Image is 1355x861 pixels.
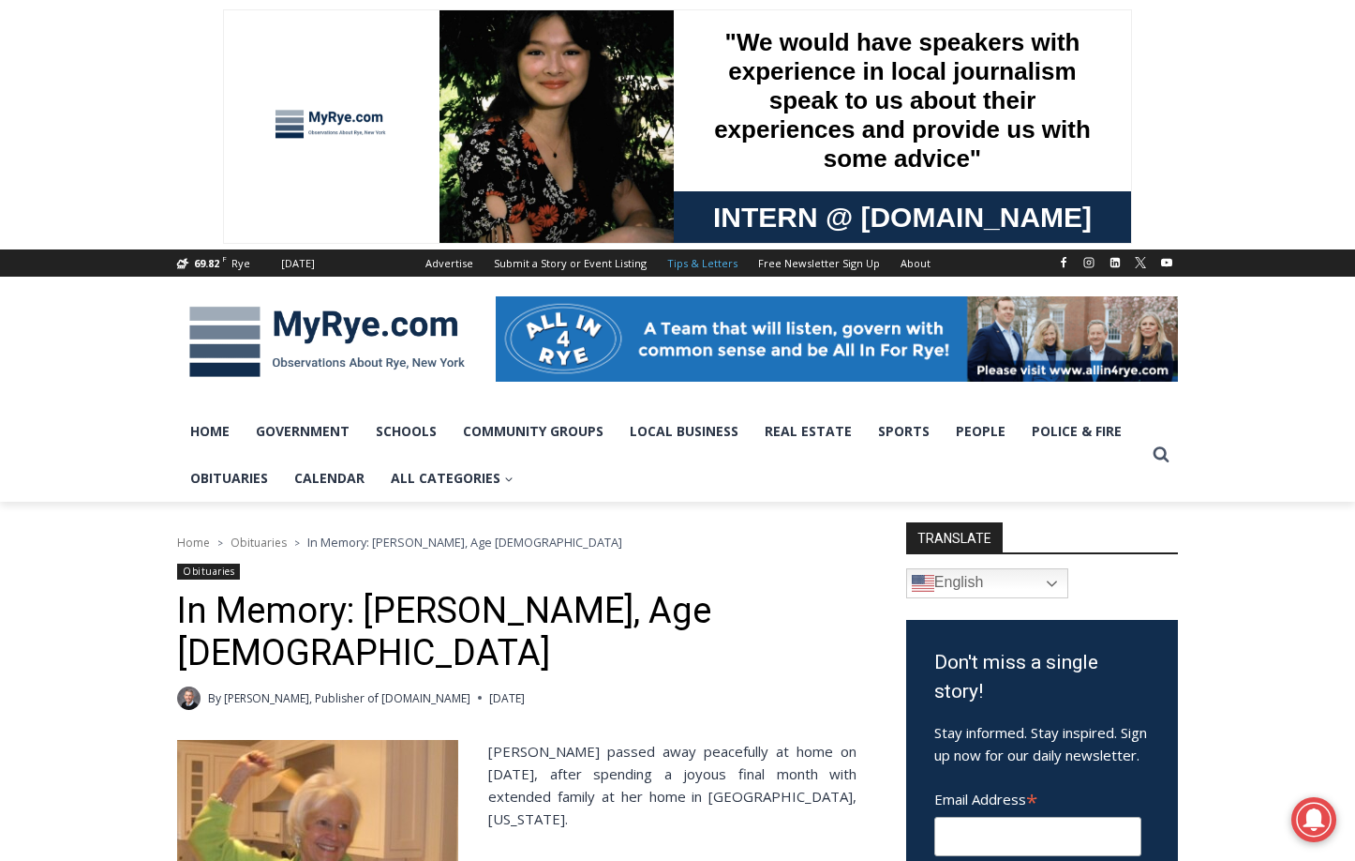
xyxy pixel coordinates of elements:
a: X [1129,251,1152,274]
a: Community Groups [450,408,617,455]
a: Home [177,535,210,551]
div: "[PERSON_NAME]'s draw is the fine variety of pristine raw fish kept on hand" [192,117,266,224]
h3: Don't miss a single story! [934,648,1150,707]
label: Email Address [934,780,1141,814]
a: Obituaries [177,564,240,580]
span: 69.82 [194,256,219,270]
a: Submit a Story or Event Listing [484,249,657,277]
a: Real Estate [752,408,865,455]
a: English [906,568,1068,598]
span: F [222,253,227,264]
a: Government [243,408,363,455]
a: Instagram [1078,251,1100,274]
a: Tips & Letters [657,249,748,277]
p: [PERSON_NAME] passed away peacefully at home on [DATE], after spending a joyous final month with ... [177,740,856,830]
a: Intern @ [DOMAIN_NAME] [451,182,908,234]
div: [DATE] [281,255,315,272]
a: Sports [865,408,943,455]
time: [DATE] [489,689,525,707]
a: Calendar [281,455,378,502]
span: Open Tues. - Sun. [PHONE_NUMBER] [6,193,184,264]
a: People [943,408,1019,455]
img: en [912,572,934,595]
a: Home [177,408,243,455]
nav: Primary Navigation [177,408,1144,503]
a: Local Business [617,408,752,455]
span: > [217,536,223,550]
img: MyRye.com [177,294,477,391]
span: By [208,689,221,707]
button: Child menu of All Categories [378,455,527,502]
a: Schools [363,408,450,455]
nav: Secondary Navigation [415,249,941,277]
button: View Search Form [1144,438,1178,472]
div: "We would have speakers with experience in local journalism speak to us about their experiences a... [473,1,886,182]
a: YouTube [1155,251,1178,274]
a: Obituaries [177,455,281,502]
a: [PERSON_NAME], Publisher of [DOMAIN_NAME] [224,690,470,706]
p: Stay informed. Stay inspired. Sign up now for our daily newsletter. [934,721,1150,766]
a: Open Tues. - Sun. [PHONE_NUMBER] [1,189,188,234]
div: Rye [231,255,250,272]
span: > [294,536,300,550]
a: About [890,249,941,277]
strong: TRANSLATE [906,522,1003,552]
a: Author image [177,687,201,710]
a: Police & Fire [1019,408,1135,455]
nav: Breadcrumbs [177,533,856,551]
a: Facebook [1052,251,1075,274]
a: Free Newsletter Sign Up [748,249,890,277]
a: Obituaries [231,535,287,551]
a: Advertise [415,249,484,277]
a: Linkedin [1104,251,1126,274]
span: In Memory: [PERSON_NAME], Age [DEMOGRAPHIC_DATA] [307,534,622,551]
span: Intern @ [DOMAIN_NAME] [490,187,869,229]
img: All in for Rye [496,296,1178,381]
h1: In Memory: [PERSON_NAME], Age [DEMOGRAPHIC_DATA] [177,590,856,675]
